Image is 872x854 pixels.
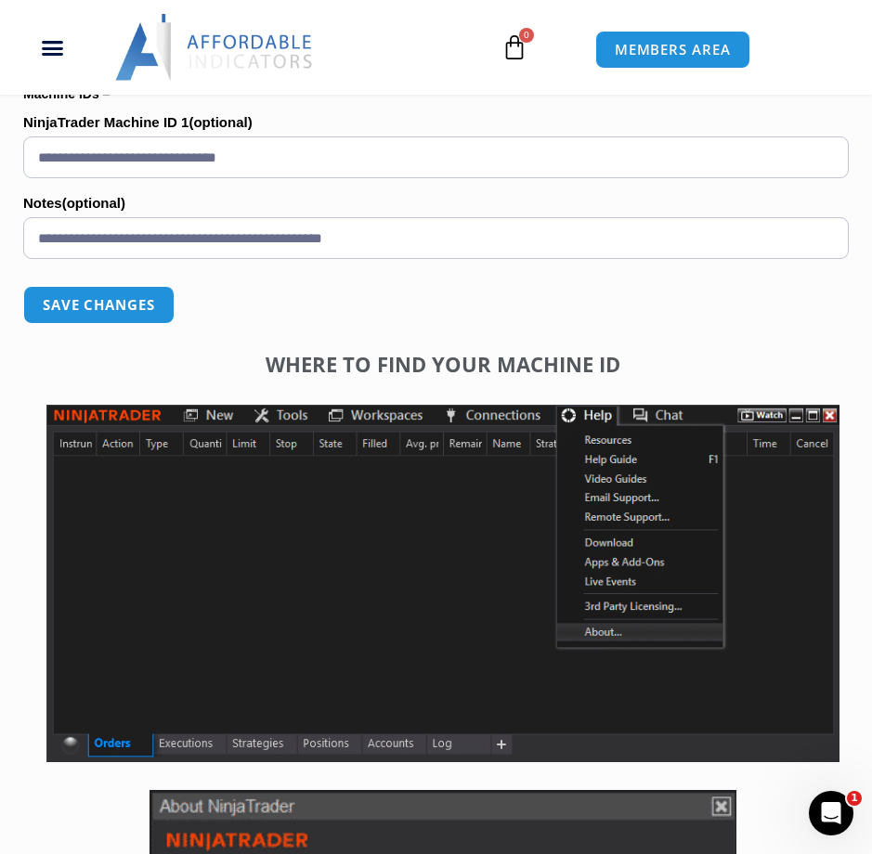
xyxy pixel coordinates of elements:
[809,791,853,835] iframe: Intercom live chat
[23,109,849,136] label: NinjaTrader Machine ID 1
[46,352,839,376] h4: Where to find your Machine ID
[189,114,252,130] span: (optional)
[23,286,175,324] button: Save changes
[615,43,731,57] span: MEMBERS AREA
[474,20,555,74] a: 0
[9,30,96,65] div: Menu Toggle
[62,195,125,211] span: (optional)
[595,31,750,69] a: MEMBERS AREA
[519,28,534,43] span: 0
[847,791,862,806] span: 1
[23,189,849,217] label: Notes
[115,14,315,81] img: LogoAI | Affordable Indicators – NinjaTrader
[46,405,839,762] img: Screenshot 2025-01-17 1155544 | Affordable Indicators – NinjaTrader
